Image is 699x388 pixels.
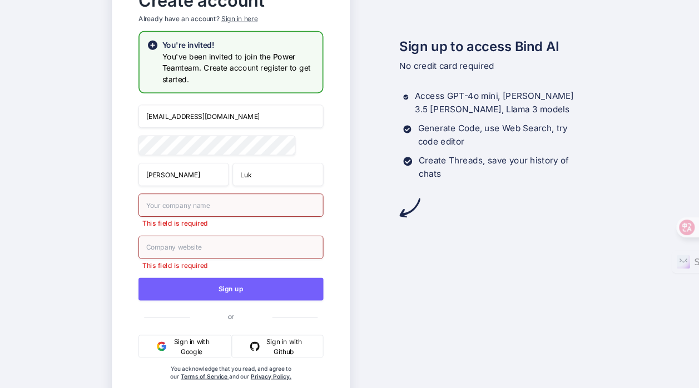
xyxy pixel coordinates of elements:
[221,14,257,23] div: Sign in here
[157,341,166,351] img: google
[138,14,323,23] p: Already have an account?
[418,122,587,148] p: Generate Code, use Web Search, try code editor
[138,260,323,270] p: This field is required
[232,162,323,186] input: Last Name
[162,51,314,84] h3: You've been invited to join the team. Create account register to get started.
[162,52,295,72] span: Power Team
[419,153,587,180] p: Create Threads, save your history of chats
[138,218,323,228] p: This field is required
[250,341,259,351] img: github
[162,39,314,51] h2: You're invited!
[231,335,323,357] button: Sign in with Github
[138,277,323,300] button: Sign up
[415,89,587,116] p: Access GPT-4o mini, [PERSON_NAME] 3.5 [PERSON_NAME], Llama 3 models
[138,105,323,128] input: Email
[138,162,229,186] input: First Name
[138,193,323,217] input: Your company name
[190,305,271,328] span: or
[251,372,291,380] a: Privacy Policy.
[399,37,587,57] h2: Sign up to access Bind AI
[138,335,231,357] button: Sign in with Google
[399,59,587,72] p: No credit card required
[181,372,229,380] a: Terms of Service
[399,197,420,218] img: arrow
[138,235,323,258] input: Company website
